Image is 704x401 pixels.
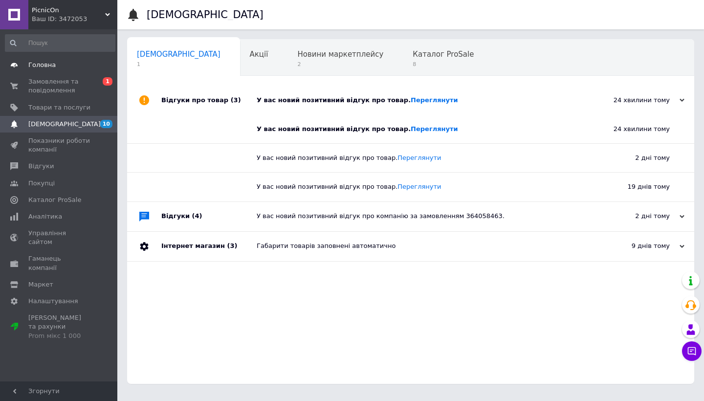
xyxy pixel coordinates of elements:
[28,313,90,340] span: [PERSON_NAME] та рахунки
[32,15,117,23] div: Ваш ID: 3472053
[28,196,81,204] span: Каталог ProSale
[257,182,572,191] div: У вас новий позитивний відгук про товар.
[192,212,202,220] span: (4)
[587,212,684,221] div: 2 дні тому
[28,212,62,221] span: Аналітика
[257,125,572,134] div: У вас новий позитивний відгук про товар.
[161,232,257,261] div: Інтернет магазин
[28,120,101,129] span: [DEMOGRAPHIC_DATA]
[28,77,90,95] span: Замовлення та повідомлення
[397,154,441,161] a: Переглянути
[411,96,458,104] a: Переглянути
[257,242,587,250] div: Габарити товарів заповнені автоматично
[137,50,220,59] span: [DEMOGRAPHIC_DATA]
[257,154,572,162] div: У вас новий позитивний відгук про товар.
[28,280,53,289] span: Маркет
[28,136,90,154] span: Показники роботи компанії
[161,202,257,231] div: Відгуки
[682,341,702,361] button: Чат з покупцем
[28,61,56,69] span: Головна
[297,50,383,59] span: Новини маркетплейсу
[257,96,587,105] div: У вас новий позитивний відгук про товар.
[397,183,441,190] a: Переглянути
[32,6,105,15] span: PicnicOn
[231,96,241,104] span: (3)
[250,50,268,59] span: Акції
[103,77,112,86] span: 1
[227,242,237,249] span: (3)
[28,179,55,188] span: Покупці
[100,120,112,128] span: 10
[257,212,587,221] div: У вас новий позитивний відгук про компанію за замовленням 364058463.
[413,50,474,59] span: Каталог ProSale
[161,86,257,115] div: Відгуки про товар
[28,229,90,246] span: Управління сайтом
[28,297,78,306] span: Налаштування
[411,125,458,133] a: Переглянути
[413,61,474,68] span: 8
[137,61,220,68] span: 1
[28,162,54,171] span: Відгуки
[587,242,684,250] div: 9 днів тому
[28,332,90,340] div: Prom мікс 1 000
[28,103,90,112] span: Товари та послуги
[5,34,115,52] input: Пошук
[28,254,90,272] span: Гаманець компанії
[587,96,684,105] div: 24 хвилини тому
[297,61,383,68] span: 2
[572,115,694,143] div: 24 хвилини тому
[147,9,264,21] h1: [DEMOGRAPHIC_DATA]
[572,144,694,172] div: 2 дні тому
[572,173,694,201] div: 19 днів тому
